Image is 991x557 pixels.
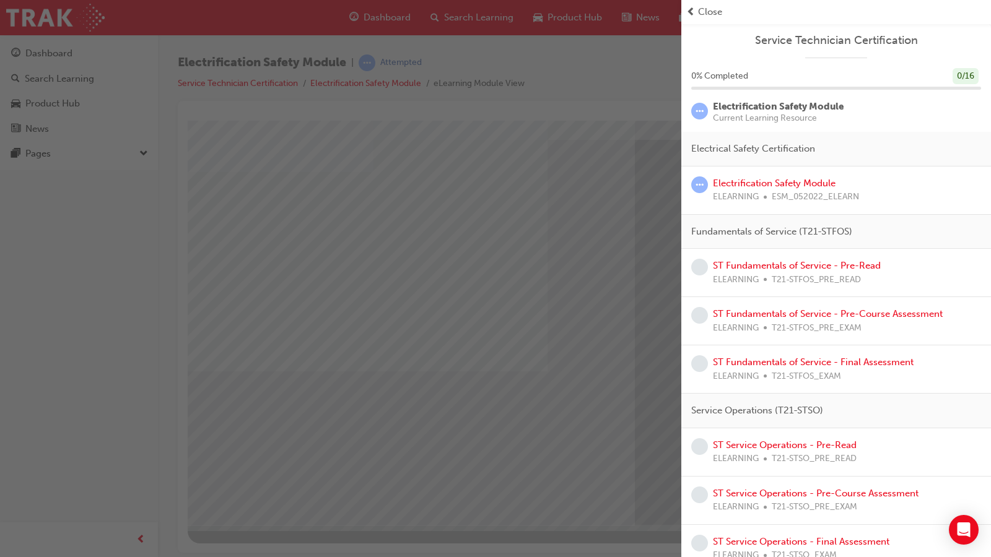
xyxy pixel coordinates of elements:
span: T21-STSO_PRE_EXAM [772,500,857,514]
div: Open Intercom Messenger [949,515,979,545]
a: ST Service Operations - Pre-Course Assessment [713,488,919,499]
span: ELEARNING [713,500,759,514]
span: 0 % Completed [691,69,748,84]
span: ELEARNING [713,452,759,466]
span: learningRecordVerb_NONE-icon [691,438,708,455]
a: ST Fundamentals of Service - Final Assessment [713,356,914,368]
span: learningRecordVerb_NONE-icon [691,486,708,503]
span: T21-STSO_PRE_READ [772,452,857,466]
span: ESM_052022_ELEARN [772,190,859,204]
a: Electrification Safety Module [713,178,836,189]
span: ELEARNING [713,273,759,287]
span: learningRecordVerb_NONE-icon [691,259,708,275]
button: prev-iconClose [686,5,986,19]
span: T21-STFOS_PRE_READ [772,273,861,287]
span: prev-icon [686,5,696,19]
span: learningRecordVerb_NONE-icon [691,535,708,551]
span: ELEARNING [713,190,759,204]
span: learningRecordVerb_NONE-icon [691,307,708,324]
span: Electrification Safety Module [713,101,844,112]
span: Service Operations (T21-STSO) [691,404,823,418]
span: Close [698,5,722,19]
a: ST Service Operations - Pre-Read [713,439,857,451]
a: ST Fundamentals of Service - Pre-Course Assessment [713,308,943,319]
span: T21-STFOS_PRE_EXAM [772,321,862,335]
span: ELEARNING [713,369,759,384]
span: learningRecordVerb_ATTEMPT-icon [691,176,708,193]
span: Fundamentals of Service (T21-STFOS) [691,225,852,239]
span: ELEARNING [713,321,759,335]
span: Current Learning Resource [713,114,844,123]
span: learningRecordVerb_ATTEMPT-icon [691,103,708,119]
span: T21-STFOS_EXAM [772,369,841,384]
span: Electrical Safety Certification [691,142,815,156]
span: learningRecordVerb_NONE-icon [691,355,708,372]
div: 0 / 16 [953,68,979,85]
a: ST Service Operations - Final Assessment [713,536,889,547]
a: ST Fundamentals of Service - Pre-Read [713,260,881,271]
a: Service Technician Certification [691,33,981,48]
